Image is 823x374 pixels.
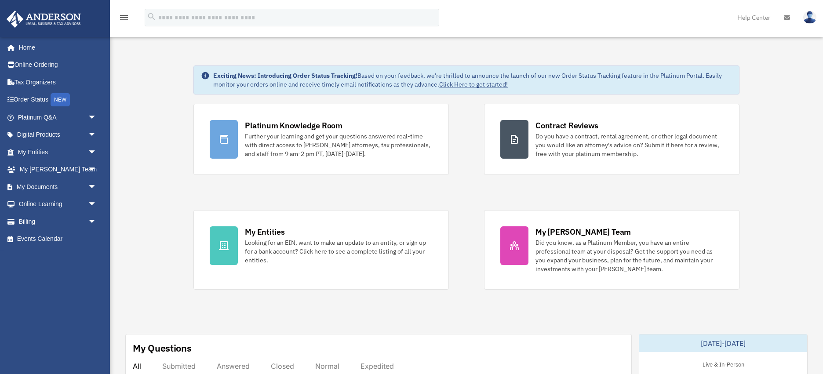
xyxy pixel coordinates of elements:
div: [DATE]-[DATE] [639,334,807,352]
div: Live & In-Person [696,359,751,368]
a: Contract Reviews Do you have a contract, rental agreement, or other legal document you would like... [484,104,739,175]
div: Submitted [162,362,196,370]
div: My [PERSON_NAME] Team [535,226,631,237]
a: Order StatusNEW [6,91,110,109]
a: Digital Productsarrow_drop_down [6,126,110,144]
div: My Questions [133,341,192,355]
a: Home [6,39,106,56]
span: arrow_drop_down [88,196,106,214]
strong: Exciting News: Introducing Order Status Tracking! [213,72,357,80]
div: Further your learning and get your questions answered real-time with direct access to [PERSON_NAM... [245,132,433,158]
span: arrow_drop_down [88,161,106,179]
div: Contract Reviews [535,120,598,131]
div: Did you know, as a Platinum Member, you have an entire professional team at your disposal? Get th... [535,238,723,273]
div: Platinum Knowledge Room [245,120,342,131]
a: Platinum Knowledge Room Further your learning and get your questions answered real-time with dire... [193,104,449,175]
a: Billingarrow_drop_down [6,213,110,230]
a: Online Learningarrow_drop_down [6,196,110,213]
div: Based on your feedback, we're thrilled to announce the launch of our new Order Status Tracking fe... [213,71,732,89]
a: My Entitiesarrow_drop_down [6,143,110,161]
span: arrow_drop_down [88,143,106,161]
a: Tax Organizers [6,73,110,91]
div: Do you have a contract, rental agreement, or other legal document you would like an attorney's ad... [535,132,723,158]
img: Anderson Advisors Platinum Portal [4,11,84,28]
div: Closed [271,362,294,370]
a: Events Calendar [6,230,110,248]
div: Normal [315,362,339,370]
a: Platinum Q&Aarrow_drop_down [6,109,110,126]
div: My Entities [245,226,284,237]
span: arrow_drop_down [88,126,106,144]
span: arrow_drop_down [88,109,106,127]
a: My [PERSON_NAME] Teamarrow_drop_down [6,161,110,178]
a: Online Ordering [6,56,110,74]
div: All [133,362,141,370]
a: My [PERSON_NAME] Team Did you know, as a Platinum Member, you have an entire professional team at... [484,210,739,290]
div: NEW [51,93,70,106]
a: Click Here to get started! [439,80,508,88]
a: My Documentsarrow_drop_down [6,178,110,196]
a: My Entities Looking for an EIN, want to make an update to an entity, or sign up for a bank accoun... [193,210,449,290]
div: Answered [217,362,250,370]
span: arrow_drop_down [88,213,106,231]
a: menu [119,15,129,23]
div: Looking for an EIN, want to make an update to an entity, or sign up for a bank account? Click her... [245,238,433,265]
i: menu [119,12,129,23]
i: search [147,12,157,22]
span: arrow_drop_down [88,178,106,196]
div: Expedited [361,362,394,370]
img: User Pic [803,11,816,24]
